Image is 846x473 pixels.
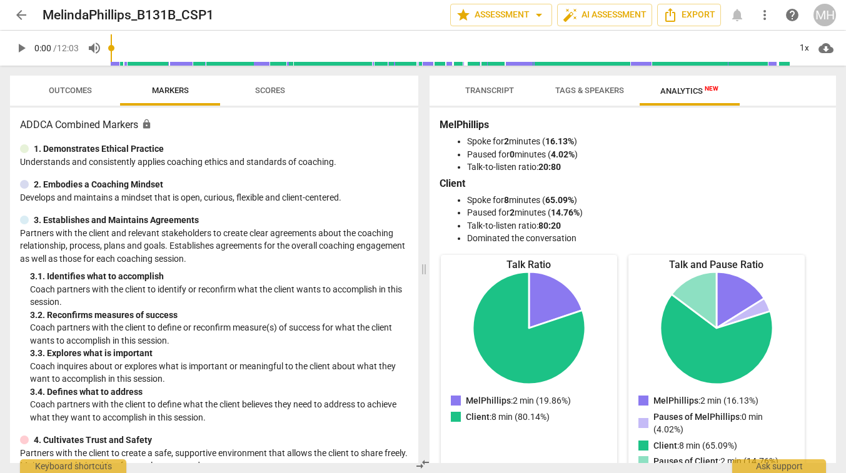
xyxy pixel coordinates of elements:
[30,283,408,309] p: Coach partners with the client to identify or reconfirm what the client wants to accomplish in th...
[628,257,805,272] div: Talk and Pause Ratio
[467,206,824,219] li: Paused for minutes ( )
[14,41,29,56] span: play_arrow
[34,214,199,227] p: 3. Establishes and Maintains Agreements
[504,136,509,146] b: 2
[87,41,102,56] span: volume_up
[10,37,33,59] button: Play
[467,148,824,161] li: Paused for minutes ( )
[30,360,408,386] p: Coach inquires about or explores what is important or meaningful to the client about what they wa...
[538,221,561,231] b: 80:20
[466,394,571,407] p: : 2 min (19.86%)
[440,177,465,189] b: Client
[467,219,824,232] li: Talk-to-listen ratio:
[466,411,550,424] p: : 8 min (80.14%)
[34,434,152,447] p: 4. Cultivates Trust and Safety
[792,38,816,58] div: 1x
[49,86,92,95] span: Outcomes
[653,396,698,406] span: MelPhillips
[456,7,546,22] span: Assessment
[785,7,800,22] span: help
[504,195,509,205] b: 8
[20,117,408,132] h3: ADDCA Combined Markers
[467,135,824,148] li: Spoke for minutes ( )
[653,439,737,452] p: : 8 min (65.09%)
[555,86,624,95] span: Tags & Speakers
[34,178,163,191] p: 2. Embodies a Coaching Mindset
[563,7,578,22] span: auto_fix_high
[30,347,408,360] div: 3. 3. Explores what is important
[653,411,790,436] p: : 0 min (4.02%)
[14,7,29,22] span: arrow_back
[705,85,718,92] span: New
[43,7,214,23] h2: MelindaPhillips_B131B_CSP1
[531,7,546,22] span: arrow_drop_down
[467,232,824,245] li: Dominated the conversation
[441,257,617,272] div: Talk Ratio
[653,394,758,407] p: : 2 min (16.13%)
[653,412,740,422] span: Pauses of MelPhillips
[653,441,677,451] span: Client
[20,447,408,472] p: Partners with the client to create a safe, supportive environment that allows the client to share...
[20,156,408,169] p: Understands and consistently applies coaching ethics and standards of coaching.
[53,43,79,53] span: / 12:03
[466,412,490,422] span: Client
[456,7,471,22] span: star
[415,457,430,472] span: compare_arrows
[466,396,511,406] span: MelPhillips
[510,207,515,217] b: 2
[83,37,106,59] button: Volume
[450,4,552,26] button: Assessment
[653,455,778,468] p: : 2 min (14.76%)
[20,459,126,473] div: Keyboard shortcuts
[818,41,833,56] span: cloud_download
[551,207,580,217] b: 14.76%
[20,227,408,266] p: Partners with the client and relevant stakeholders to create clear agreements about the coaching ...
[781,4,803,26] a: Help
[30,270,408,283] div: 3. 1. Identifies what to accomplish
[545,136,574,146] b: 16.13%
[30,321,408,347] p: Coach partners with the client to define or reconfirm measure(s) of success for what the client w...
[653,456,718,466] span: Pauses of Client
[255,86,285,95] span: Scores
[510,149,515,159] b: 0
[34,43,51,53] span: 0:00
[440,119,489,131] b: MelPhillips
[30,386,408,399] div: 3. 4. Defines what to address
[551,149,575,159] b: 4.02%
[557,4,652,26] button: AI Assessment
[660,86,718,96] span: Analytics
[657,4,721,26] button: Export
[663,7,715,22] span: Export
[34,142,164,156] p: 1. Demonstrates Ethical Practice
[467,194,824,207] li: Spoke for minutes ( )
[732,459,826,473] div: Ask support
[538,162,561,172] b: 20:80
[813,4,836,26] button: MH
[563,7,647,22] span: AI Assessment
[152,86,189,95] span: Markers
[757,7,772,22] span: more_vert
[30,398,408,424] p: Coach partners with the client to define what the client believes they need to address to achieve...
[141,119,152,129] span: Assessment is enabled for this document. The competency model is locked and follows the assessmen...
[30,309,408,322] div: 3. 2. Reconfirms measures of success
[545,195,574,205] b: 65.09%
[20,191,408,204] p: Develops and maintains a mindset that is open, curious, flexible and client-centered.
[465,86,514,95] span: Transcript
[467,161,824,174] li: Talk-to-listen ratio:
